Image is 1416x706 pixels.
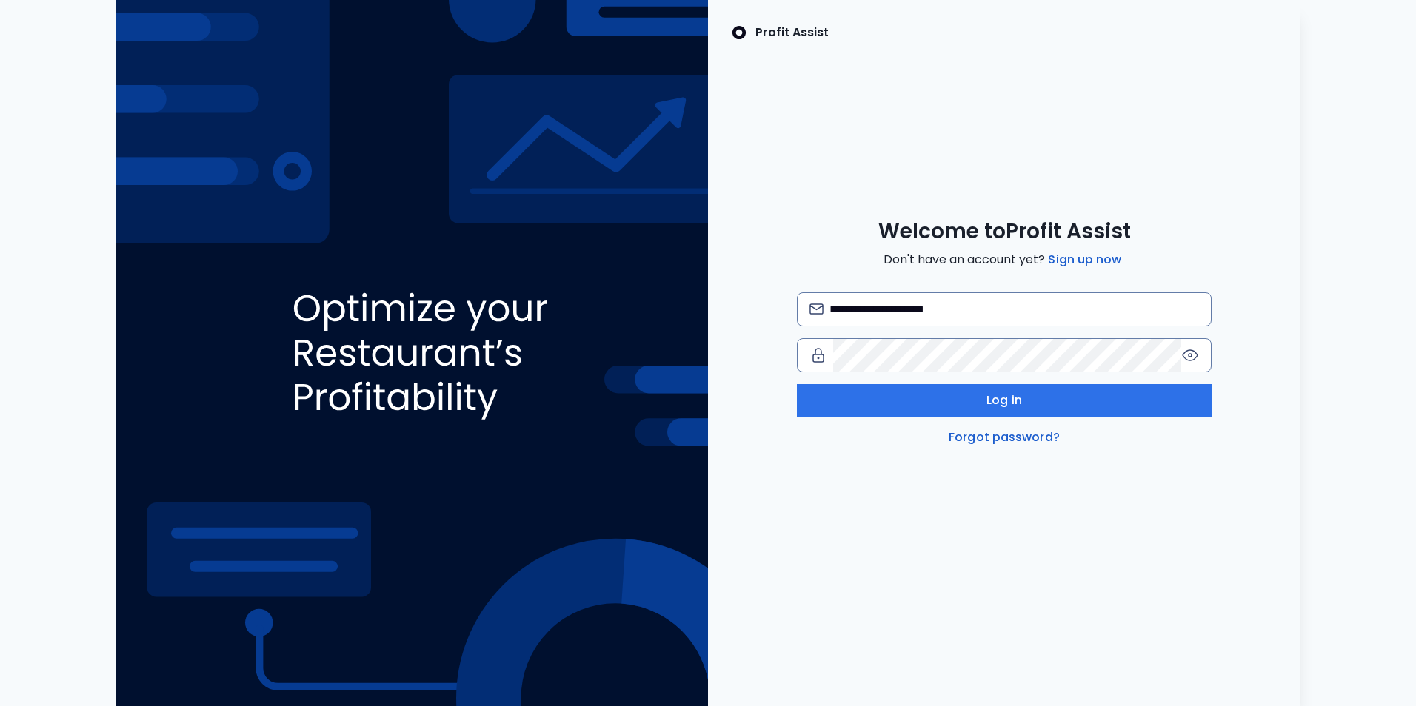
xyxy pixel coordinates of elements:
[809,303,824,315] img: email
[755,24,829,41] p: Profit Assist
[1045,251,1124,269] a: Sign up now
[986,391,1022,409] span: Log in
[946,428,1063,446] a: Forgot password?
[797,384,1212,417] button: Log in
[884,251,1124,269] span: Don't have an account yet?
[878,218,1131,245] span: Welcome to Profit Assist
[732,24,747,41] img: SpotOn Logo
